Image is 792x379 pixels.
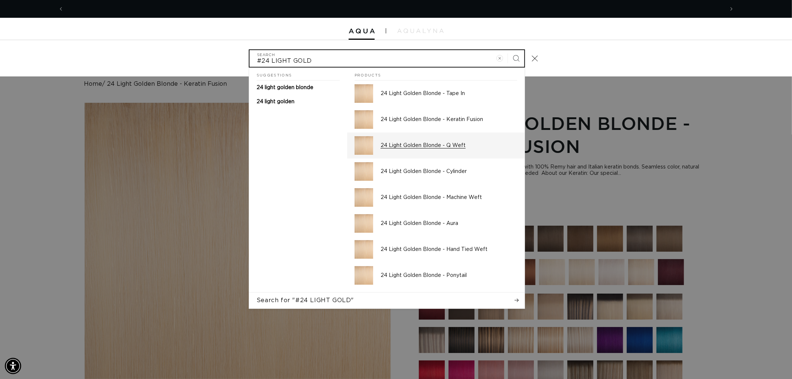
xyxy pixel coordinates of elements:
[381,116,517,123] p: 24 Light Golden Blonde - Keratin Fusion
[508,50,524,66] button: Search
[397,29,444,33] img: aqualyna.com
[257,99,294,104] span: 24 light golden
[347,210,525,236] a: 24 Light Golden Blonde - Aura
[381,168,517,175] p: 24 Light Golden Blonde - Cylinder
[355,188,373,207] img: 24 Light Golden Blonde - Machine Weft
[5,358,21,374] div: Accessibility Menu
[355,240,373,259] img: 24 Light Golden Blonde - Hand Tied Weft
[249,81,347,95] a: 24 light golden blonde
[355,214,373,233] img: 24 Light Golden Blonde - Aura
[347,133,525,159] a: 24 Light Golden Blonde - Q Weft
[381,246,517,253] p: 24 Light Golden Blonde - Hand Tied Weft
[723,2,740,16] button: Next announcement
[381,142,517,149] p: 24 Light Golden Blonde - Q Weft
[347,236,525,262] a: 24 Light Golden Blonde - Hand Tied Weft
[349,29,375,34] img: Aqua Hair Extensions
[257,296,354,304] span: Search for "#24 LIGHT GOLD"
[355,266,373,285] img: 24 Light Golden Blonde - Ponytail
[688,299,792,379] iframe: Chat Widget
[347,159,525,184] a: 24 Light Golden Blonde - Cylinder
[381,272,517,279] p: 24 Light Golden Blonde - Ponytail
[257,85,313,90] span: 24 light golden blonde
[347,81,525,107] a: 24 Light Golden Blonde - Tape In
[347,184,525,210] a: 24 Light Golden Blonde - Machine Weft
[347,107,525,133] a: 24 Light Golden Blonde - Keratin Fusion
[355,68,517,81] h2: Products
[250,50,524,67] input: Search
[257,98,294,105] p: 24 light golden
[381,194,517,201] p: 24 Light Golden Blonde - Machine Weft
[527,50,543,66] button: Close
[53,2,69,16] button: Previous announcement
[347,262,525,288] a: 24 Light Golden Blonde - Ponytail
[355,84,373,103] img: 24 Light Golden Blonde - Tape In
[257,68,340,81] h2: Suggestions
[355,136,373,155] img: 24 Light Golden Blonde - Q Weft
[355,162,373,181] img: 24 Light Golden Blonde - Cylinder
[381,220,517,227] p: 24 Light Golden Blonde - Aura
[381,90,517,97] p: 24 Light Golden Blonde - Tape In
[492,50,508,66] button: Clear search term
[257,84,313,91] p: 24 light golden blonde
[249,95,347,109] a: 24 light golden
[355,110,373,129] img: 24 Light Golden Blonde - Keratin Fusion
